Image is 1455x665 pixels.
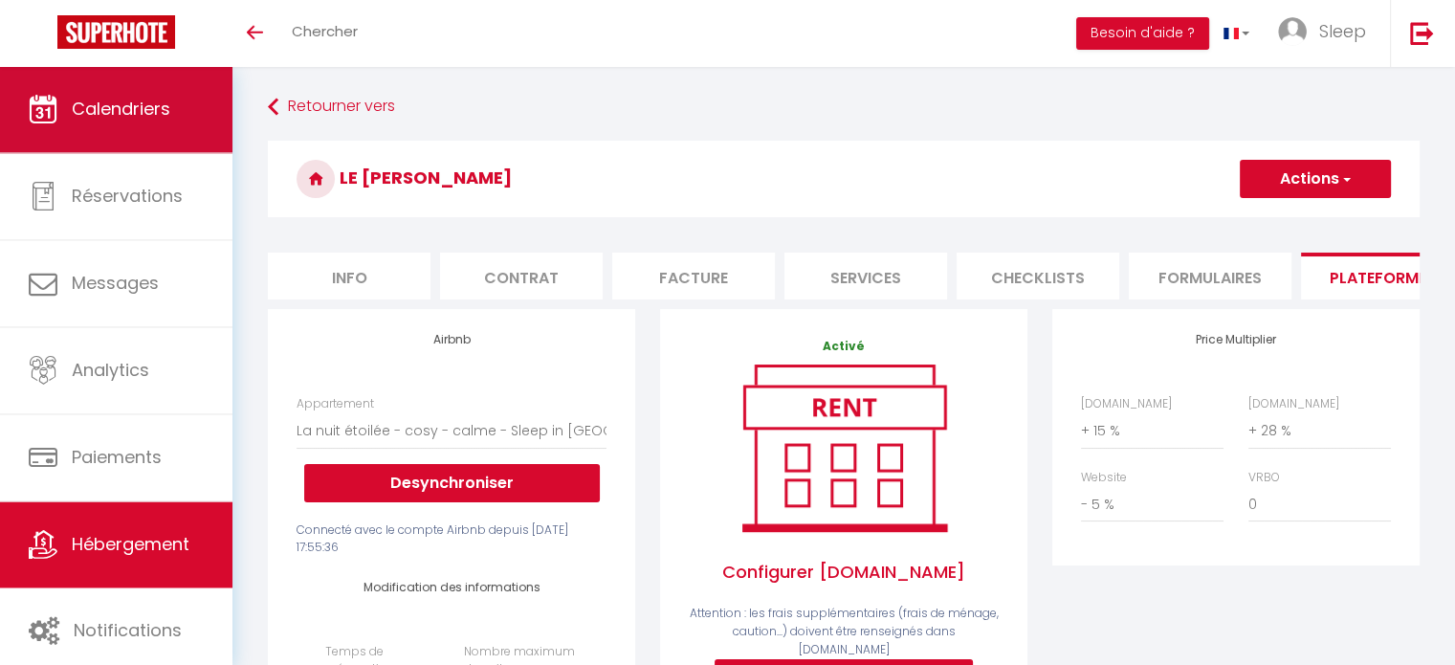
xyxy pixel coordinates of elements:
li: Services [784,253,947,299]
img: rent.png [722,356,966,540]
li: Contrat [440,253,603,299]
label: [DOMAIN_NAME] [1081,395,1172,413]
div: Connecté avec le compte Airbnb depuis [DATE] 17:55:36 [297,521,606,558]
span: Notifications [74,619,182,643]
p: Activé [689,338,999,356]
h4: Price Multiplier [1081,333,1391,346]
span: Analytics [72,359,149,383]
li: Formulaires [1129,253,1291,299]
span: Chercher [292,21,358,41]
label: Website [1081,469,1127,487]
button: Actions [1240,160,1391,198]
a: Retourner vers [268,90,1420,124]
label: VRBO [1248,469,1280,487]
img: ... [1278,17,1307,46]
span: Paiements [72,446,162,470]
label: Appartement [297,395,374,413]
span: Messages [72,271,159,295]
li: Checklists [957,253,1119,299]
span: Calendriers [72,97,170,121]
span: Sleep [1319,19,1366,43]
li: Info [268,253,430,299]
button: Desynchroniser [304,464,600,502]
span: Hébergement [72,533,189,557]
button: Besoin d'aide ? [1076,17,1209,50]
label: [DOMAIN_NAME] [1248,395,1339,413]
img: Super Booking [57,15,175,49]
img: logout [1410,21,1434,45]
span: Réservations [72,184,183,208]
span: Configurer [DOMAIN_NAME] [689,540,999,605]
h4: Airbnb [297,333,606,346]
span: Attention : les frais supplémentaires (frais de ménage, caution...) doivent être renseignés dans ... [690,605,999,657]
h4: Modification des informations [325,581,578,594]
li: Facture [612,253,775,299]
h3: Le [PERSON_NAME] [268,141,1420,217]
